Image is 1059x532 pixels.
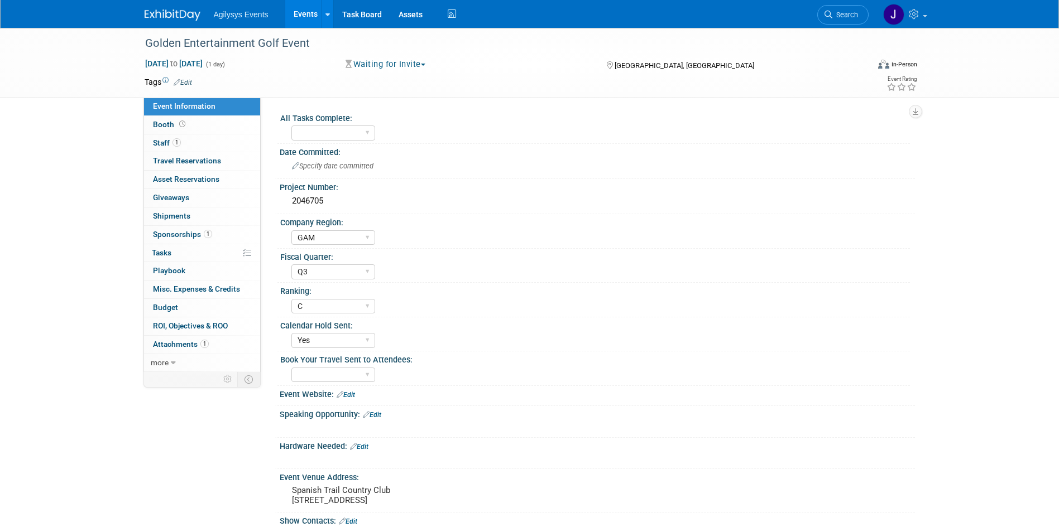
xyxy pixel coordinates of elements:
div: Event Venue Address: [280,469,915,483]
a: Search [817,5,869,25]
div: 2046705 [288,192,907,210]
span: Specify date committed [292,162,373,170]
span: more [151,358,169,367]
div: All Tasks Complete: [280,110,910,124]
span: [GEOGRAPHIC_DATA], [GEOGRAPHIC_DATA] [615,61,754,70]
div: Golden Entertainment Golf Event [141,33,852,54]
span: Event Information [153,101,215,110]
span: [DATE] [DATE] [145,59,203,69]
td: Tags [145,76,192,88]
div: Company Region: [280,214,910,228]
div: Event Format [803,58,918,75]
td: Toggle Event Tabs [237,372,260,386]
div: Hardware Needed: [280,438,915,452]
span: Sponsorships [153,230,212,239]
div: Show Contacts: [280,512,915,527]
a: Edit [339,518,357,525]
div: In-Person [891,60,917,69]
span: Giveaways [153,193,189,202]
a: Staff1 [144,134,260,152]
a: Event Information [144,98,260,115]
span: Shipments [153,211,190,220]
a: Tasks [144,244,260,262]
span: Budget [153,303,178,312]
span: Booth not reserved yet [177,120,188,128]
img: Jennifer Bridell [883,4,904,25]
a: Edit [337,391,355,399]
div: Date Committed: [280,144,915,158]
div: Calendar Hold Sent: [280,317,910,331]
div: Speaking Opportunity: [280,406,915,420]
div: Fiscal Quarter: [280,249,910,263]
span: Asset Reservations [153,175,219,183]
a: more [144,354,260,372]
span: 1 [200,340,209,348]
a: Sponsorships1 [144,226,260,244]
img: Format-Inperson.png [878,60,889,69]
a: Travel Reservations [144,152,260,170]
span: Travel Reservations [153,156,221,165]
span: Agilysys Events [214,10,269,19]
a: Shipments [144,207,260,225]
a: Edit [350,443,368,451]
div: Event Rating [887,76,917,82]
span: (1 day) [205,61,225,68]
a: Misc. Expenses & Credits [144,280,260,298]
span: Search [832,11,858,19]
span: Staff [153,138,181,147]
a: Attachments1 [144,336,260,354]
div: Event Website: [280,386,915,400]
pre: Spanish Trail Country Club [STREET_ADDRESS] [292,485,532,505]
div: Book Your Travel Sent to Attendees: [280,351,910,365]
span: to [169,59,179,68]
span: Misc. Expenses & Credits [153,284,240,293]
a: Playbook [144,262,260,280]
a: Asset Reservations [144,171,260,188]
span: Tasks [152,248,171,257]
div: Ranking: [280,283,910,297]
span: 1 [172,138,181,147]
a: Budget [144,299,260,317]
span: Booth [153,120,188,129]
a: ROI, Objectives & ROO [144,317,260,335]
button: Waiting for Invite [342,59,430,70]
span: 1 [204,230,212,238]
a: Booth [144,116,260,134]
div: Project Number: [280,179,915,193]
a: Edit [363,411,381,419]
a: Edit [174,79,192,86]
img: ExhibitDay [145,9,200,21]
span: Attachments [153,340,209,349]
span: ROI, Objectives & ROO [153,321,228,330]
a: Giveaways [144,189,260,207]
span: Playbook [153,266,185,275]
td: Personalize Event Tab Strip [218,372,238,386]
